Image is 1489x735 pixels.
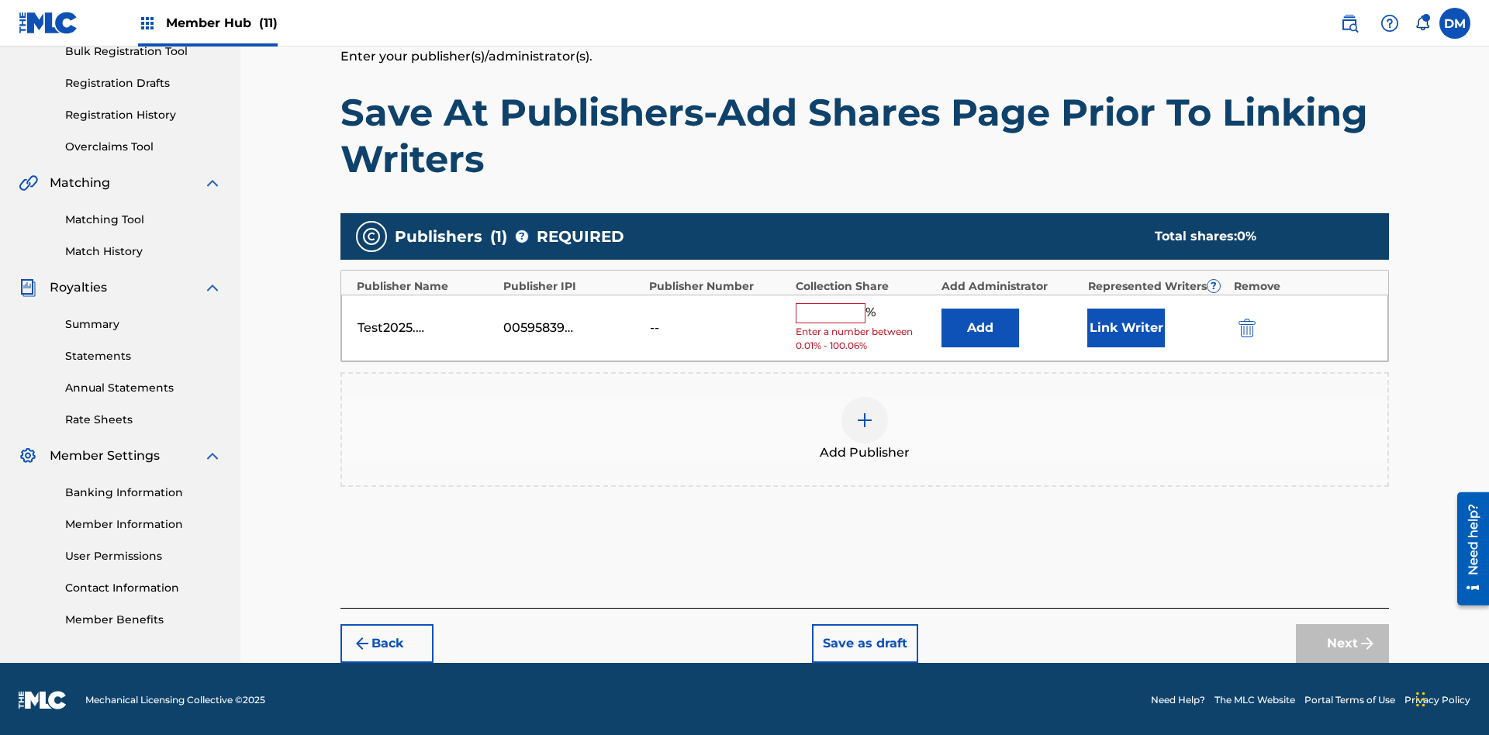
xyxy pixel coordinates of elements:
h1: Save At Publishers-Add Shares Page Prior To Linking Writers [340,89,1389,182]
a: Public Search [1334,8,1365,39]
a: Registration Drafts [65,75,222,91]
span: Matching [50,174,110,192]
img: 12a2ab48e56ec057fbd8.svg [1239,319,1256,337]
div: Represented Writers [1088,278,1227,295]
a: Annual Statements [65,380,222,396]
div: Drag [1416,676,1425,723]
span: Publishers [395,225,482,248]
span: 0 % [1237,229,1256,243]
img: Top Rightsholders [138,14,157,33]
div: Publisher Name [357,278,496,295]
iframe: Chat Widget [1411,661,1489,735]
img: help [1380,14,1399,33]
img: 7ee5dd4eb1f8a8e3ef2f.svg [353,634,371,653]
button: Add [941,309,1019,347]
div: Notifications [1415,16,1430,31]
a: Overclaims Tool [65,139,222,155]
img: expand [203,174,222,192]
button: Save as draft [812,624,918,663]
a: Portal Terms of Use [1304,693,1395,707]
span: Royalties [50,278,107,297]
a: Matching Tool [65,212,222,228]
a: Member Information [65,516,222,533]
span: ? [516,230,528,243]
button: Back [340,624,434,663]
span: Enter a number between 0.01% - 100.06% [796,325,934,353]
div: Remove [1234,278,1373,295]
img: Royalties [19,278,37,297]
img: MLC Logo [19,12,78,34]
a: User Permissions [65,548,222,564]
img: expand [203,447,222,465]
a: Statements [65,348,222,364]
span: ? [1207,280,1220,292]
div: Help [1374,8,1405,39]
span: % [865,303,879,323]
img: search [1340,14,1359,33]
a: Banking Information [65,485,222,501]
a: Match History [65,243,222,260]
img: logo [19,691,67,709]
img: expand [203,278,222,297]
span: Member Hub [166,14,278,32]
a: Summary [65,316,222,333]
div: Add Administrator [941,278,1080,295]
span: Member Settings [50,447,160,465]
a: Need Help? [1151,693,1205,707]
img: Member Settings [19,447,37,465]
img: publishers [362,227,381,246]
a: Contact Information [65,580,222,596]
span: Mechanical Licensing Collective © 2025 [85,693,265,707]
a: Privacy Policy [1404,693,1470,707]
div: Collection Share [796,278,935,295]
div: User Menu [1439,8,1470,39]
div: Publisher Number [649,278,788,295]
p: Enter your publisher(s)/administrator(s). [340,47,1389,66]
img: add [855,411,874,430]
span: (11) [259,16,278,30]
div: Total shares: [1155,227,1358,246]
a: Rate Sheets [65,412,222,428]
button: Link Writer [1087,309,1165,347]
div: Publisher IPI [503,278,642,295]
a: Member Benefits [65,612,222,628]
span: ( 1 ) [490,225,507,248]
a: Registration History [65,107,222,123]
span: REQUIRED [537,225,624,248]
a: The MLC Website [1214,693,1295,707]
iframe: Resource Center [1446,486,1489,613]
a: Bulk Registration Tool [65,43,222,60]
img: Matching [19,174,38,192]
span: Add Publisher [820,443,910,462]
